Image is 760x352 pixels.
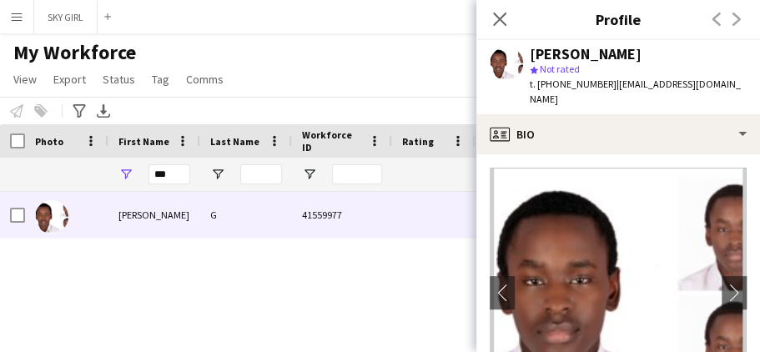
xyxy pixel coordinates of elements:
input: Last Name Filter Input [240,164,282,184]
a: Status [96,68,142,90]
h3: Profile [476,8,760,30]
span: Status [103,72,135,87]
span: My Workforce [13,40,136,65]
img: Sir. George G [35,200,68,234]
input: Workforce ID Filter Input [332,164,382,184]
div: [PERSON_NAME] [108,192,200,238]
span: Comms [186,72,224,87]
span: First Name [118,135,169,148]
input: First Name Filter Input [148,164,190,184]
span: View [13,72,37,87]
span: | [EMAIL_ADDRESS][DOMAIN_NAME] [530,78,741,105]
button: SKY GIRL [34,1,98,33]
a: Tag [145,68,176,90]
button: Open Filter Menu [302,167,317,182]
div: Bio [476,114,760,154]
span: Tag [152,72,169,87]
div: [PERSON_NAME] [530,47,642,62]
span: Rating [402,135,434,148]
span: t. [PHONE_NUMBER] [530,78,617,90]
a: View [7,68,43,90]
span: Not rated [540,63,580,75]
div: G [200,192,292,238]
button: Open Filter Menu [210,167,225,182]
div: 41559977 [292,192,392,238]
button: Open Filter Menu [118,167,133,182]
app-action-btn: Export XLSX [93,101,113,121]
span: Export [53,72,86,87]
a: Export [47,68,93,90]
app-action-btn: Advanced filters [69,101,89,121]
span: Workforce ID [302,128,362,153]
a: Comms [179,68,230,90]
span: Last Name [210,135,259,148]
span: Photo [35,135,63,148]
